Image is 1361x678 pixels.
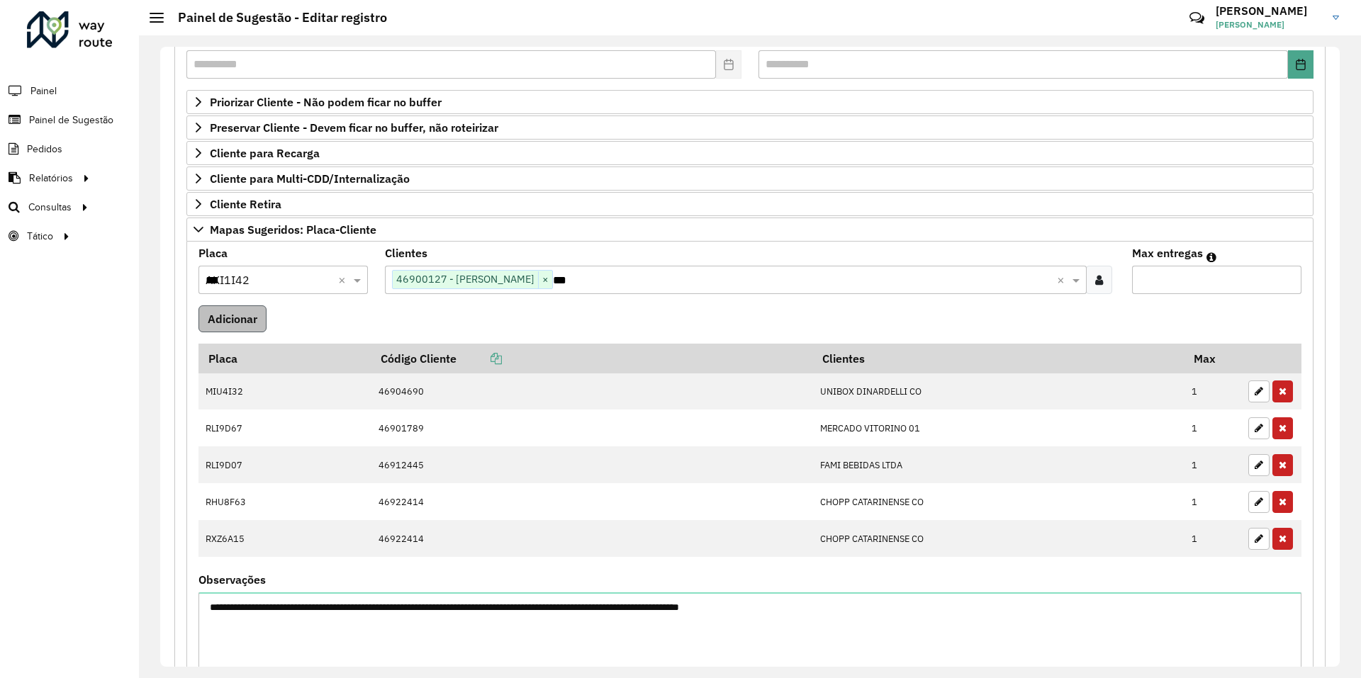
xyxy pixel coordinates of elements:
td: 46912445 [371,446,812,483]
td: RLI9D67 [198,409,371,446]
a: Cliente Retira [186,192,1314,216]
span: Consultas [28,200,72,215]
td: 1 [1184,520,1241,557]
span: Pedidos [27,142,62,157]
td: FAMI BEBIDAS LTDA [812,446,1184,483]
td: 46922414 [371,483,812,520]
td: 1 [1184,373,1241,410]
h3: [PERSON_NAME] [1216,4,1322,18]
span: Cliente para Recarga [210,147,320,159]
em: Máximo de clientes que serão colocados na mesma rota com os clientes informados [1206,252,1216,263]
span: Painel de Sugestão [29,113,113,128]
td: 46922414 [371,520,812,557]
td: 46904690 [371,373,812,410]
a: Mapas Sugeridos: Placa-Cliente [186,217,1314,242]
span: Tático [27,229,53,244]
th: Código Cliente [371,344,812,373]
span: [PERSON_NAME] [1216,18,1322,31]
a: Cliente para Recarga [186,141,1314,165]
a: Copiar [457,351,502,366]
th: Placa [198,344,371,373]
td: CHOPP CATARINENSE CO [812,520,1184,557]
td: UNIBOX DINARDELLI CO [812,373,1184,410]
a: Cliente para Multi-CDD/Internalização [186,166,1314,191]
td: RHU8F63 [198,483,371,520]
a: Priorizar Cliente - Não podem ficar no buffer [186,90,1314,114]
th: Max [1184,344,1241,373]
span: Relatórios [29,171,73,186]
span: Cliente para Multi-CDD/Internalização [210,173,410,184]
td: 1 [1184,409,1241,446]
span: Cliente Retira [210,198,281,210]
span: Mapas Sugeridos: Placa-Cliente [210,224,376,235]
span: Painel [30,84,57,98]
span: × [538,271,552,288]
td: MERCADO VITORINO 01 [812,409,1184,446]
a: Contato Rápido [1182,3,1212,33]
td: CHOPP CATARINENSE CO [812,483,1184,520]
span: Preservar Cliente - Devem ficar no buffer, não roteirizar [210,122,498,133]
span: 46900127 - [PERSON_NAME] [393,271,538,288]
td: RXZ6A15 [198,520,371,557]
td: 46901789 [371,409,812,446]
td: 1 [1184,446,1241,483]
button: Choose Date [1288,50,1314,79]
label: Placa [198,244,228,261]
a: Preservar Cliente - Devem ficar no buffer, não roteirizar [186,115,1314,140]
span: Clear all [338,271,350,288]
td: 1 [1184,483,1241,520]
td: MIU4I32 [198,373,371,410]
th: Clientes [812,344,1184,373]
td: RLI9D07 [198,446,371,483]
button: Adicionar [198,305,267,332]
span: Priorizar Cliente - Não podem ficar no buffer [210,96,442,108]
label: Observações [198,571,266,588]
span: Clear all [1057,271,1069,288]
label: Max entregas [1132,244,1203,261]
label: Clientes [385,244,427,261]
h2: Painel de Sugestão - Editar registro [164,10,387,26]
